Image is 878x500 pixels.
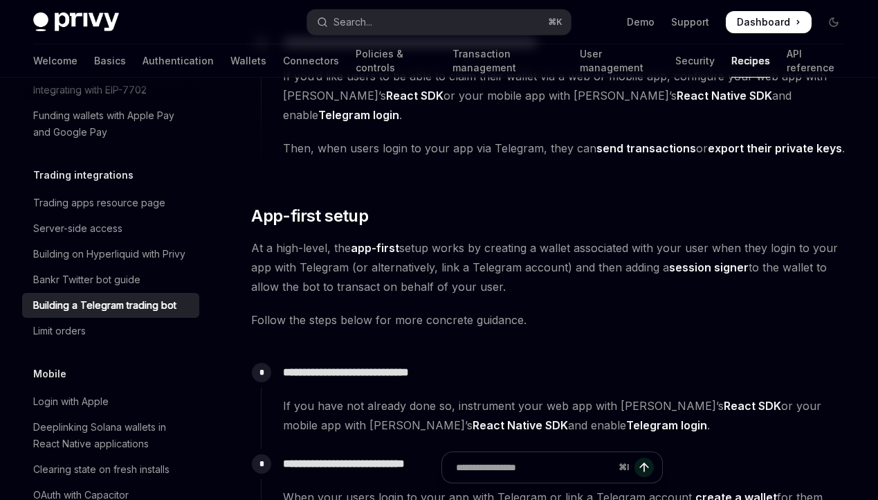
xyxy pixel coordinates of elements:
a: Demo [627,15,655,29]
button: Open search [307,10,570,35]
input: Ask a question... [456,452,613,483]
div: Login with Apple [33,393,109,410]
span: Dashboard [737,15,790,29]
h5: Mobile [33,366,66,382]
div: Building a Telegram trading bot [33,297,176,314]
a: Building a Telegram trading bot [22,293,199,318]
a: Authentication [143,44,214,78]
a: Policies & controls [356,44,436,78]
a: Transaction management [452,44,563,78]
span: ⌘ K [548,17,563,28]
a: Trading apps resource page [22,190,199,215]
a: React SDK [386,89,443,103]
div: Deeplinking Solana wallets in React Native applications [33,419,191,452]
button: Toggle dark mode [823,11,845,33]
a: API reference [787,44,845,78]
span: Then, when users login to your app via Telegram, they can or . [283,139,852,158]
a: Clearing state on fresh installs [22,457,199,482]
a: Telegram login [626,418,707,433]
span: Follow the steps below for more concrete guidance. [251,310,853,330]
div: Bankr Twitter bot guide [33,271,140,288]
strong: app-first [351,241,399,255]
div: Search... [333,14,372,30]
a: send transactions [596,141,696,156]
a: Deeplinking Solana wallets in React Native applications [22,415,199,456]
a: Telegram login [318,108,399,123]
a: Server-side access [22,216,199,241]
span: App-first setup [251,205,368,227]
a: session signer [669,260,749,275]
a: React Native SDK [677,89,772,103]
a: User management [580,44,659,78]
button: Send message [634,458,654,477]
a: Recipes [731,44,770,78]
a: Connectors [283,44,339,78]
a: export their private keys [708,141,842,156]
a: React SDK [724,399,781,413]
a: Wallets [230,44,266,78]
a: Security [675,44,715,78]
a: Bankr Twitter bot guide [22,267,199,292]
img: dark logo [33,12,119,32]
a: Support [671,15,709,29]
a: Building on Hyperliquid with Privy [22,242,199,267]
div: Funding wallets with Apple Pay and Google Pay [33,107,191,141]
a: Limit orders [22,319,199,343]
span: If you’d like users to be able to claim their wallet via a web or mobile app, configure your web ... [283,66,852,125]
div: Clearing state on fresh installs [33,461,170,478]
div: Trading apps resource page [33,195,165,211]
span: At a high-level, the setup works by creating a wallet associated with your user when they login t... [251,238,853,296]
a: React Native SDK [473,418,568,433]
a: Basics [94,44,126,78]
div: Building on Hyperliquid with Privy [33,246,185,262]
a: Welcome [33,44,77,78]
div: Limit orders [33,323,86,339]
div: Server-side access [33,220,122,237]
a: Dashboard [726,11,812,33]
a: Login with Apple [22,389,199,414]
h5: Trading integrations [33,167,134,184]
span: If you have not already done so, instrument your web app with [PERSON_NAME]’s or your mobile app ... [283,396,852,435]
a: Funding wallets with Apple Pay and Google Pay [22,103,199,145]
